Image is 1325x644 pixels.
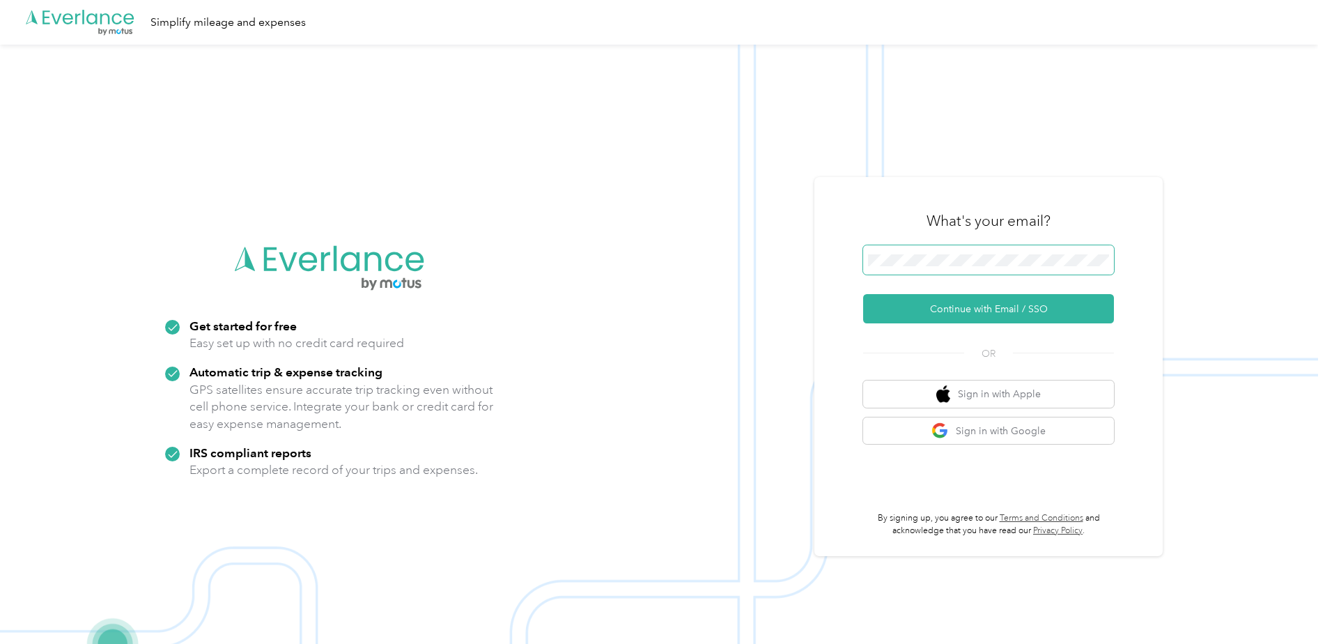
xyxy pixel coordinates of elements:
img: apple logo [936,385,950,403]
button: google logoSign in with Google [863,417,1114,445]
strong: Get started for free [189,319,297,333]
button: apple logoSign in with Apple [863,381,1114,408]
h3: What's your email? [927,211,1051,231]
strong: IRS compliant reports [189,445,311,460]
button: Continue with Email / SSO [863,294,1114,323]
a: Terms and Conditions [1000,513,1083,523]
p: Easy set up with no credit card required [189,335,404,352]
div: Simplify mileage and expenses [150,14,306,31]
strong: Automatic trip & expense tracking [189,365,382,379]
p: Export a complete record of your trips and expenses. [189,461,478,479]
span: OR [964,346,1013,361]
p: By signing up, you agree to our and acknowledge that you have read our . [863,512,1114,537]
img: google logo [931,422,949,440]
p: GPS satellites ensure accurate trip tracking even without cell phone service. Integrate your bank... [189,381,494,433]
a: Privacy Policy [1033,526,1083,536]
